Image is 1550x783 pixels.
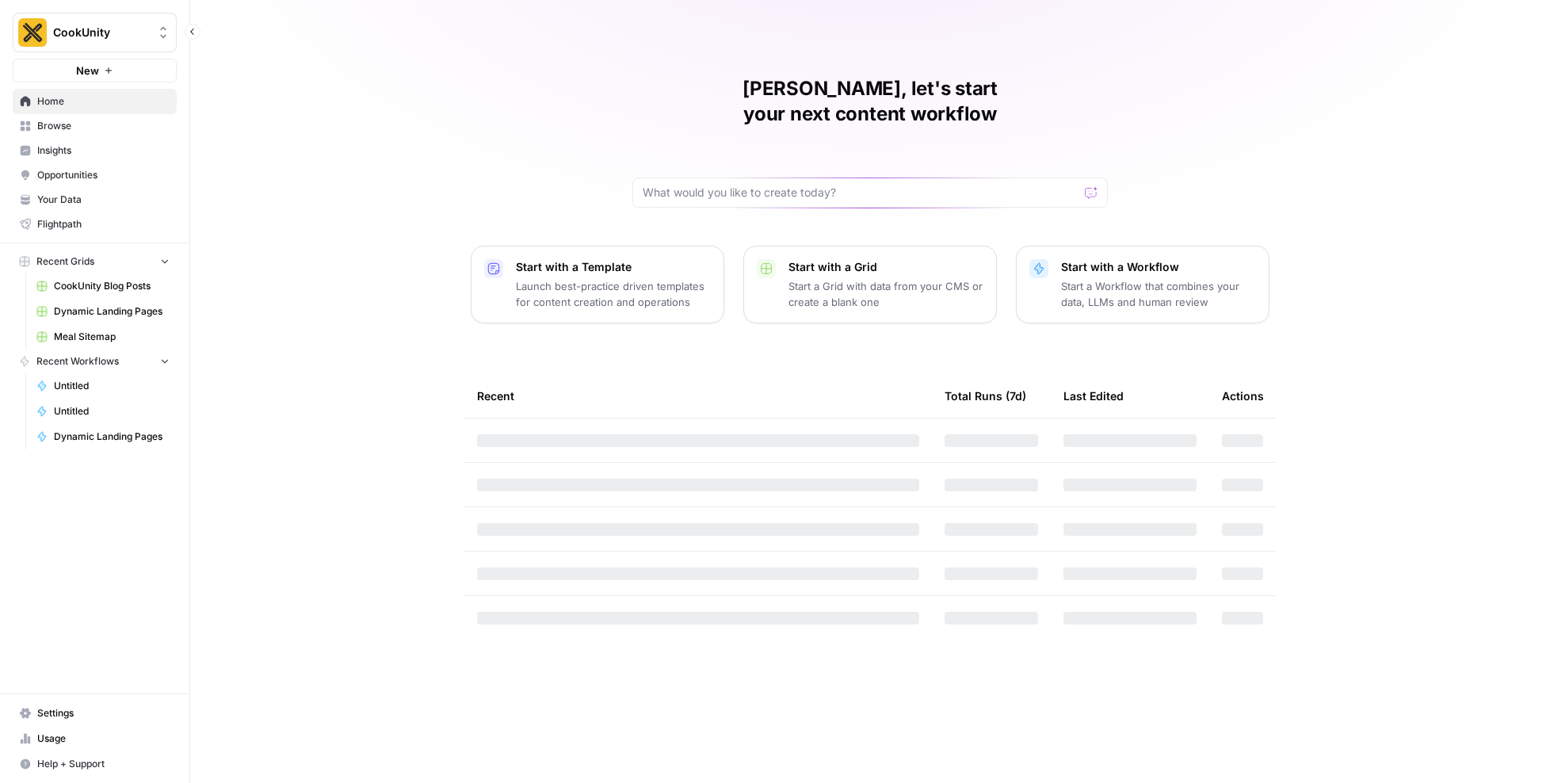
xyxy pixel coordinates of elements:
p: Start a Grid with data from your CMS or create a blank one [788,278,983,310]
input: What would you like to create today? [643,185,1079,201]
span: CookUnity Blog Posts [54,279,170,293]
a: Untitled [29,373,177,399]
span: Browse [37,119,170,133]
span: Your Data [37,193,170,207]
span: Home [37,94,170,109]
span: Flightpath [37,217,170,231]
p: Start a Workflow that combines your data, LLMs and human review [1061,278,1256,310]
div: Total Runs (7d) [945,374,1026,418]
span: Settings [37,706,170,720]
p: Start with a Workflow [1061,259,1256,275]
span: Recent Grids [36,254,94,269]
span: Dynamic Landing Pages [54,304,170,319]
span: New [76,63,99,78]
a: Home [13,89,177,114]
a: CookUnity Blog Posts [29,273,177,299]
span: Opportunities [37,168,170,182]
span: Recent Workflows [36,354,119,369]
button: Help + Support [13,751,177,777]
span: Dynamic Landing Pages [54,430,170,444]
span: Insights [37,143,170,158]
span: Help + Support [37,757,170,771]
a: Browse [13,113,177,139]
a: Your Data [13,187,177,212]
a: Opportunities [13,162,177,188]
span: Untitled [54,404,170,418]
a: Meal Sitemap [29,324,177,349]
a: Usage [13,726,177,751]
span: Untitled [54,379,170,393]
span: Meal Sitemap [54,330,170,344]
button: Start with a GridStart a Grid with data from your CMS or create a blank one [743,246,997,323]
button: Start with a TemplateLaunch best-practice driven templates for content creation and operations [471,246,724,323]
p: Start with a Grid [788,259,983,275]
button: Start with a WorkflowStart a Workflow that combines your data, LLMs and human review [1016,246,1269,323]
p: Launch best-practice driven templates for content creation and operations [516,278,711,310]
button: Workspace: CookUnity [13,13,177,52]
a: Settings [13,701,177,726]
img: CookUnity Logo [18,18,47,47]
div: Recent [477,374,919,418]
button: New [13,59,177,82]
span: CookUnity [53,25,149,40]
button: Recent Grids [13,250,177,273]
a: Dynamic Landing Pages [29,424,177,449]
a: Dynamic Landing Pages [29,299,177,324]
span: Usage [37,731,170,746]
a: Flightpath [13,212,177,237]
a: Insights [13,138,177,163]
div: Actions [1222,374,1264,418]
button: Recent Workflows [13,349,177,373]
h1: [PERSON_NAME], let's start your next content workflow [632,76,1108,127]
a: Untitled [29,399,177,424]
div: Last Edited [1063,374,1124,418]
p: Start with a Template [516,259,711,275]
